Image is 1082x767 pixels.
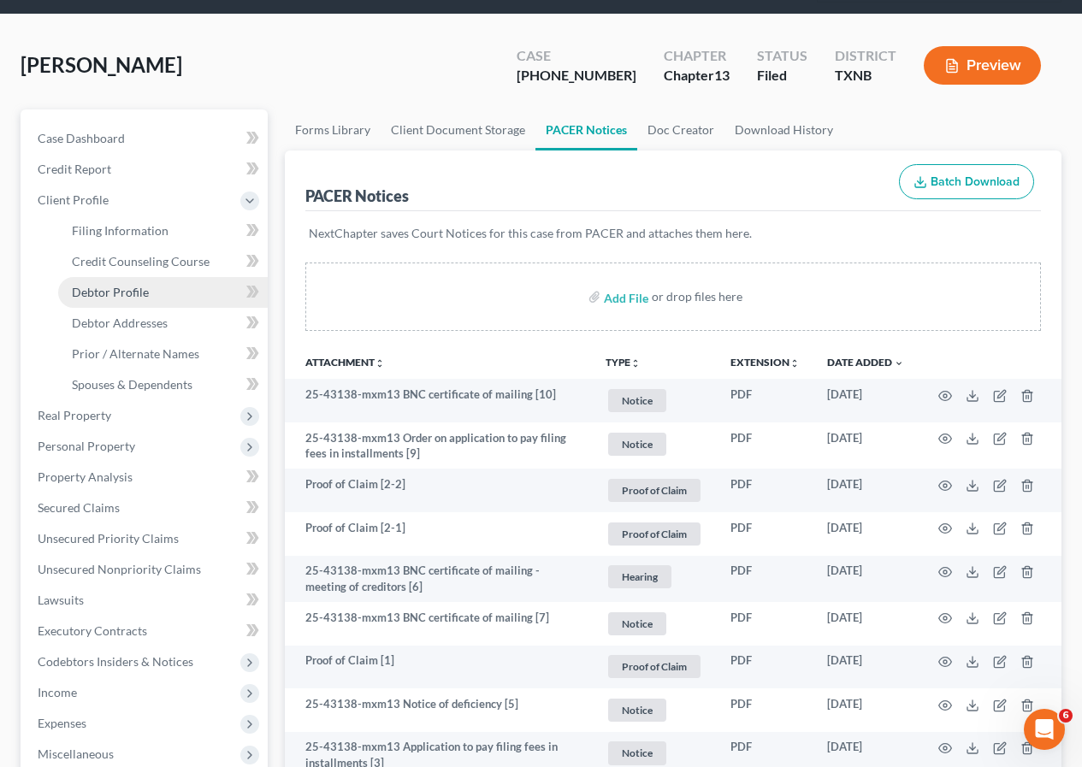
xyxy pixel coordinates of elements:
span: Notice [608,741,666,764]
a: Secured Claims [24,493,268,523]
span: Filing Information [72,223,169,238]
span: Codebtors Insiders & Notices [38,654,193,669]
a: Forms Library [285,109,381,150]
span: Prior / Alternate Names [72,346,199,361]
span: Real Property [38,408,111,422]
a: Doc Creator [637,109,724,150]
td: [DATE] [813,556,918,603]
div: Chapter [664,66,730,86]
span: 13 [714,67,730,83]
td: Proof of Claim [2-1] [285,512,592,556]
span: Credit Counseling Course [72,254,210,268]
span: Notice [608,389,666,412]
a: Credit Counseling Course [58,246,268,277]
a: Date Added expand_more [827,356,904,369]
a: PACER Notices [535,109,637,150]
a: Unsecured Priority Claims [24,523,268,554]
span: Expenses [38,716,86,730]
div: Chapter [664,46,730,66]
td: Proof of Claim [2-2] [285,469,592,512]
div: Case [517,46,636,66]
a: Prior / Alternate Names [58,339,268,369]
a: Notice [606,696,703,724]
span: Income [38,685,77,699]
span: Spouses & Dependents [72,377,192,392]
td: PDF [717,556,813,603]
a: Debtor Addresses [58,308,268,339]
span: Miscellaneous [38,746,114,761]
td: PDF [717,512,813,556]
a: Proof of Claim [606,520,703,548]
td: PDF [717,602,813,646]
button: Batch Download [899,164,1034,200]
td: [DATE] [813,379,918,422]
i: unfold_more [375,358,385,369]
span: Debtor Profile [72,285,149,299]
div: District [835,46,896,66]
td: 25-43138-mxm13 Order on application to pay filing fees in installments [9] [285,422,592,469]
td: 25-43138-mxm13 Notice of deficiency [5] [285,688,592,732]
td: PDF [717,379,813,422]
a: Case Dashboard [24,123,268,154]
td: [DATE] [813,688,918,732]
span: Case Dashboard [38,131,125,145]
span: Batch Download [931,174,1020,189]
td: 25-43138-mxm13 BNC certificate of mailing - meeting of creditors [6] [285,556,592,603]
a: Property Analysis [24,462,268,493]
a: Debtor Profile [58,277,268,308]
span: [PERSON_NAME] [21,52,182,77]
td: 25-43138-mxm13 BNC certificate of mailing [10] [285,379,592,422]
p: NextChapter saves Court Notices for this case from PACER and attaches them here. [309,225,1038,242]
i: unfold_more [789,358,800,369]
div: or drop files here [652,288,742,305]
div: TXNB [835,66,896,86]
div: PACER Notices [305,186,409,206]
span: Lawsuits [38,593,84,607]
a: Lawsuits [24,585,268,616]
span: Hearing [608,565,671,588]
iframe: Intercom live chat [1024,709,1065,750]
span: Unsecured Priority Claims [38,531,179,546]
span: Unsecured Nonpriority Claims [38,562,201,576]
td: PDF [717,688,813,732]
a: Unsecured Nonpriority Claims [24,554,268,585]
span: Debtor Addresses [72,316,168,330]
a: Filing Information [58,215,268,246]
td: [DATE] [813,422,918,469]
td: [DATE] [813,512,918,556]
span: Client Profile [38,192,109,207]
span: Proof of Claim [608,522,701,546]
a: Notice [606,739,703,767]
a: Proof of Claim [606,476,703,504]
td: PDF [717,422,813,469]
a: Notice [606,430,703,458]
a: Executory Contracts [24,616,268,646]
a: Extensionunfold_more [730,356,800,369]
a: Notice [606,386,703,415]
span: Notice [608,699,666,722]
i: unfold_more [630,358,641,369]
span: Property Analysis [38,469,133,484]
a: Client Document Storage [381,109,535,150]
a: Spouses & Dependents [58,369,268,400]
div: Filed [757,66,807,86]
span: Executory Contracts [38,623,147,638]
a: Hearing [606,563,703,591]
span: Credit Report [38,162,111,176]
div: [PHONE_NUMBER] [517,66,636,86]
a: Notice [606,610,703,638]
td: 25-43138-mxm13 BNC certificate of mailing [7] [285,602,592,646]
span: Secured Claims [38,500,120,515]
div: Status [757,46,807,66]
span: Notice [608,433,666,456]
span: Personal Property [38,439,135,453]
span: Notice [608,612,666,635]
a: Credit Report [24,154,268,185]
td: [DATE] [813,646,918,689]
button: Preview [924,46,1041,85]
button: TYPEunfold_more [606,357,641,369]
td: PDF [717,646,813,689]
td: [DATE] [813,469,918,512]
a: Download History [724,109,843,150]
a: Proof of Claim [606,652,703,681]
